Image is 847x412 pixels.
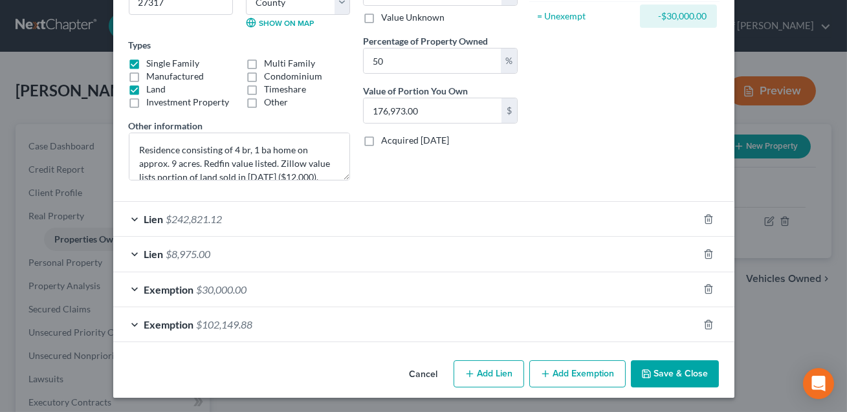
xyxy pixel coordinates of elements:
[454,360,524,387] button: Add Lien
[631,360,719,387] button: Save & Close
[144,318,194,331] span: Exemption
[264,96,288,109] label: Other
[364,98,501,123] input: 0.00
[166,248,211,260] span: $8,975.00
[381,134,449,147] label: Acquired [DATE]
[529,360,626,387] button: Add Exemption
[264,57,315,70] label: Multi Family
[197,318,253,331] span: $102,149.88
[144,248,164,260] span: Lien
[501,49,517,73] div: %
[650,10,707,23] div: -$30,000.00
[166,213,223,225] span: $242,821.12
[364,49,501,73] input: 0.00
[246,17,314,28] a: Show on Map
[803,368,834,399] div: Open Intercom Messenger
[197,283,247,296] span: $30,000.00
[147,83,166,96] label: Land
[264,70,322,83] label: Condominium
[147,57,200,70] label: Single Family
[147,70,204,83] label: Manufactured
[501,98,517,123] div: $
[264,83,306,96] label: Timeshare
[147,96,230,109] label: Investment Property
[129,119,203,133] label: Other information
[537,10,635,23] div: = Unexempt
[129,38,151,52] label: Types
[399,362,448,387] button: Cancel
[144,213,164,225] span: Lien
[144,283,194,296] span: Exemption
[363,34,488,48] label: Percentage of Property Owned
[363,84,468,98] label: Value of Portion You Own
[381,11,445,24] label: Value Unknown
